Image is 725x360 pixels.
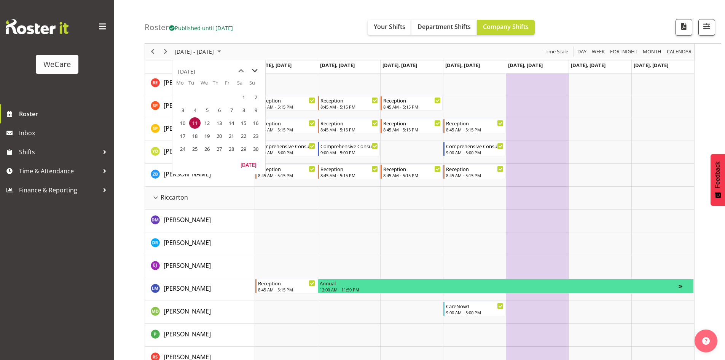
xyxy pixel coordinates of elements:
[255,119,317,133] div: Shannon Pocklington"s event - Reception Begin From Monday, November 10, 2025 at 8:45:00 AM GMT+13...
[634,62,668,69] span: [DATE], [DATE]
[483,22,529,31] span: Company Shifts
[164,330,211,339] a: [PERSON_NAME]
[164,78,211,87] a: [PERSON_NAME]
[214,104,225,116] span: Thursday, November 6, 2025
[320,149,378,155] div: 9:00 AM - 5:00 PM
[201,143,213,155] span: Wednesday, November 26, 2025
[201,104,213,116] span: Wednesday, November 5, 2025
[161,193,188,202] span: Riccarton
[258,104,315,110] div: 8:45 AM - 5:15 PM
[201,130,213,142] span: Wednesday, November 19, 2025
[145,210,255,232] td: Deepti Mahajan resource
[446,172,504,178] div: 8:45 AM - 5:15 PM
[446,126,504,133] div: 8:45 AM - 5:15 PM
[320,119,378,127] div: Reception
[446,165,504,173] div: Reception
[609,47,638,57] span: Fortnight
[164,261,211,270] a: [PERSON_NAME]
[666,47,693,57] button: Month
[698,19,715,36] button: Filter Shifts
[189,117,201,129] span: Tuesday, November 11, 2025
[164,101,211,110] a: [PERSON_NAME]
[383,119,441,127] div: Reception
[320,172,378,178] div: 8:45 AM - 5:15 PM
[214,143,225,155] span: Thursday, November 27, 2025
[368,20,411,35] button: Your Shifts
[258,96,315,104] div: Reception
[164,147,211,156] a: [PERSON_NAME]
[577,47,587,57] span: Day
[43,59,71,70] div: WeCare
[446,149,504,155] div: 9:00 AM - 5:00 PM
[383,96,441,104] div: Reception
[145,72,255,95] td: Rachel Els resource
[145,118,255,141] td: Shannon Pocklington resource
[318,279,693,293] div: Lainie Montgomery"s event - Annual Begin From Tuesday, November 11, 2025 at 12:00:00 AM GMT+13:00...
[445,62,480,69] span: [DATE], [DATE]
[320,104,378,110] div: 8:45 AM - 5:15 PM
[383,104,441,110] div: 8:45 AM - 5:15 PM
[609,47,639,57] button: Fortnight
[164,215,211,224] a: [PERSON_NAME]
[417,22,471,31] span: Department Shifts
[145,324,255,347] td: Pooja Prabhu resource
[255,96,317,110] div: Samantha Poultney"s event - Reception Begin From Monday, November 10, 2025 at 8:45:00 AM GMT+13:0...
[383,172,441,178] div: 8:45 AM - 5:15 PM
[238,91,249,103] span: Saturday, November 1, 2025
[145,187,255,210] td: Riccarton resource
[508,62,543,69] span: [DATE], [DATE]
[19,165,99,177] span: Time & Attendance
[714,162,721,188] span: Feedback
[571,62,605,69] span: [DATE], [DATE]
[19,108,110,120] span: Roster
[258,279,315,287] div: Reception
[258,286,315,293] div: 8:45 AM - 5:15 PM
[164,261,211,270] span: [PERSON_NAME]
[145,301,255,324] td: Marie-Claire Dickson-Bakker resource
[164,124,211,133] span: [PERSON_NAME]
[258,126,315,133] div: 8:45 AM - 5:15 PM
[642,47,663,57] button: Timeline Month
[238,143,249,155] span: Saturday, November 29, 2025
[318,165,380,179] div: Zephy Bennett"s event - Reception Begin From Tuesday, November 11, 2025 at 8:45:00 AM GMT+13:00 E...
[250,91,261,103] span: Sunday, November 2, 2025
[250,104,261,116] span: Sunday, November 9, 2025
[258,172,315,178] div: 8:45 AM - 5:15 PM
[234,64,248,78] button: previous month
[320,142,378,150] div: Comprehensive Consult
[214,130,225,142] span: Thursday, November 20, 2025
[145,278,255,301] td: Lainie Montgomery resource
[172,44,226,60] div: November 10 - 16, 2025
[258,119,315,127] div: Reception
[320,286,678,293] div: 12:00 AM - 11:59 PM
[161,47,171,57] button: Next
[164,307,211,316] a: [PERSON_NAME]
[255,279,317,293] div: Lainie Montgomery"s event - Reception Begin From Monday, November 10, 2025 at 8:45:00 AM GMT+13:0...
[702,337,710,345] img: help-xxl-2.png
[711,154,725,206] button: Feedback - Show survey
[19,184,99,196] span: Finance & Reporting
[145,232,255,255] td: Deepti Raturi resource
[189,104,201,116] span: Tuesday, November 4, 2025
[146,44,159,60] div: previous period
[258,149,315,155] div: 9:00 AM - 5:00 PM
[576,47,588,57] button: Timeline Day
[446,302,504,310] div: CareNow1
[443,119,505,133] div: Shannon Pocklington"s event - Reception Begin From Thursday, November 13, 2025 at 8:45:00 AM GMT+...
[238,130,249,142] span: Saturday, November 22, 2025
[176,79,188,91] th: Mo
[145,95,255,118] td: Samantha Poultney resource
[164,238,211,247] a: [PERSON_NAME]
[226,117,237,129] span: Friday, November 14, 2025
[318,96,380,110] div: Samantha Poultney"s event - Reception Begin From Tuesday, November 11, 2025 at 8:45:00 AM GMT+13:...
[258,142,315,150] div: Comprehensive Consult
[189,130,201,142] span: Tuesday, November 18, 2025
[642,47,662,57] span: Month
[188,117,201,130] td: Tuesday, November 11, 2025
[238,104,249,116] span: Saturday, November 8, 2025
[258,165,315,173] div: Reception
[318,142,380,156] div: Yvonne Denny"s event - Comprehensive Consult Begin From Tuesday, November 11, 2025 at 9:00:00 AM ...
